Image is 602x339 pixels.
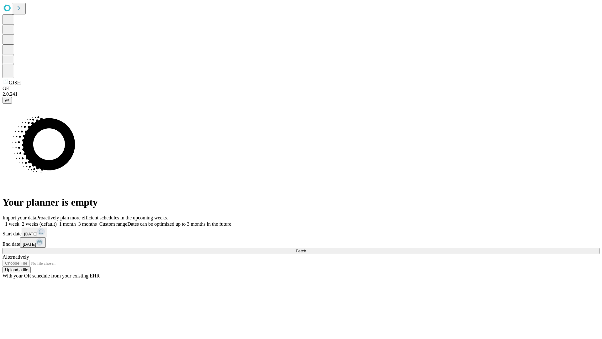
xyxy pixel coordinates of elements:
button: [DATE] [22,227,47,237]
span: Fetch [296,249,306,253]
span: 2 weeks (default) [22,221,57,227]
span: [DATE] [23,242,36,247]
button: @ [3,97,12,104]
span: GJSH [9,80,21,85]
span: Import your data [3,215,36,220]
div: 2.0.241 [3,91,599,97]
button: Fetch [3,248,599,254]
span: With your OR schedule from your existing EHR [3,273,100,278]
div: Start date [3,227,599,237]
button: Upload a file [3,266,31,273]
span: 1 month [59,221,76,227]
span: Custom range [99,221,127,227]
span: Dates can be optimized up to 3 months in the future. [127,221,232,227]
span: 3 months [78,221,97,227]
span: 1 week [5,221,19,227]
h1: Your planner is empty [3,196,599,208]
span: @ [5,98,9,103]
div: End date [3,237,599,248]
span: Alternatively [3,254,29,260]
div: GEI [3,86,599,91]
span: [DATE] [24,232,37,236]
span: Proactively plan more efficient schedules in the upcoming weeks. [36,215,168,220]
button: [DATE] [20,237,46,248]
